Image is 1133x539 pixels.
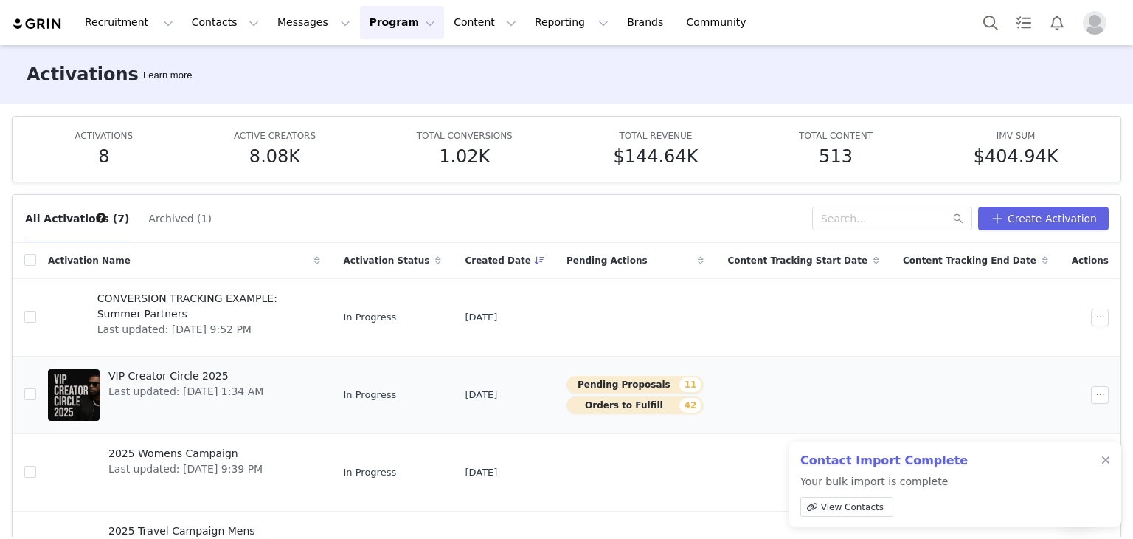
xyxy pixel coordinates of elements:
[417,131,513,141] span: TOTAL CONVERSIONS
[12,17,63,31] img: grin logo
[94,211,108,224] div: Tooltip anchor
[108,368,263,384] span: VIP Creator Circle 2025
[439,143,490,170] h5: 1.02K
[344,310,397,325] span: In Progress
[800,497,893,517] a: View Contacts
[75,131,133,141] span: ACTIVATIONS
[613,143,698,170] h5: $144.64K
[1008,6,1040,39] a: Tasks
[249,143,300,170] h5: 8.08K
[799,131,873,141] span: TOTAL CONTENT
[1060,245,1120,276] div: Actions
[48,443,320,502] a: 2025 Womens CampaignLast updated: [DATE] 9:39 PM
[108,446,263,461] span: 2025 Womens Campaign
[268,6,359,39] button: Messages
[465,465,497,480] span: [DATE]
[108,461,263,477] span: Last updated: [DATE] 9:39 PM
[234,131,316,141] span: ACTIVE CREATORS
[97,322,311,337] span: Last updated: [DATE] 9:52 PM
[148,207,212,230] button: Archived (1)
[800,452,968,470] h2: Contact Import Complete
[566,254,648,267] span: Pending Actions
[48,254,131,267] span: Activation Name
[183,6,268,39] button: Contacts
[344,465,397,480] span: In Progress
[465,254,531,267] span: Created Date
[344,388,397,402] span: In Progress
[727,254,867,267] span: Content Tracking Start Date
[566,396,704,414] button: Orders to Fulfill42
[140,68,195,83] div: Tooltip anchor
[903,254,1036,267] span: Content Tracking End Date
[819,143,853,170] h5: 513
[98,143,109,170] h5: 8
[27,61,139,88] h3: Activations
[566,376,704,394] button: Pending Proposals11
[800,474,968,523] p: Your bulk import is complete
[974,6,1007,39] button: Search
[465,388,497,402] span: [DATE]
[108,384,263,399] span: Last updated: [DATE] 1:34 AM
[678,6,762,39] a: Community
[1074,11,1121,35] button: Profile
[48,365,320,425] a: VIP Creator Circle 2025Last updated: [DATE] 1:34 AM
[48,288,320,347] a: CONVERSION TRACKING EXAMPLE: Summer PartnersLast updated: [DATE] 9:52 PM
[953,213,963,224] i: icon: search
[445,6,525,39] button: Content
[619,131,692,141] span: TOTAL REVENUE
[465,310,497,325] span: [DATE]
[97,291,311,322] span: CONVERSION TRACKING EXAMPLE: Summer Partners
[360,6,444,39] button: Program
[821,501,884,514] span: View Contacts
[526,6,617,39] button: Reporting
[24,207,130,230] button: All Activations (7)
[76,6,182,39] button: Recruitment
[618,6,676,39] a: Brands
[344,254,430,267] span: Activation Status
[1041,6,1073,39] button: Notifications
[812,207,972,230] input: Search...
[974,143,1058,170] h5: $404.94K
[997,131,1036,141] span: IMV SUM
[1083,11,1106,35] img: placeholder-profile.jpg
[978,207,1109,230] button: Create Activation
[108,523,263,539] span: 2025 Travel Campaign Mens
